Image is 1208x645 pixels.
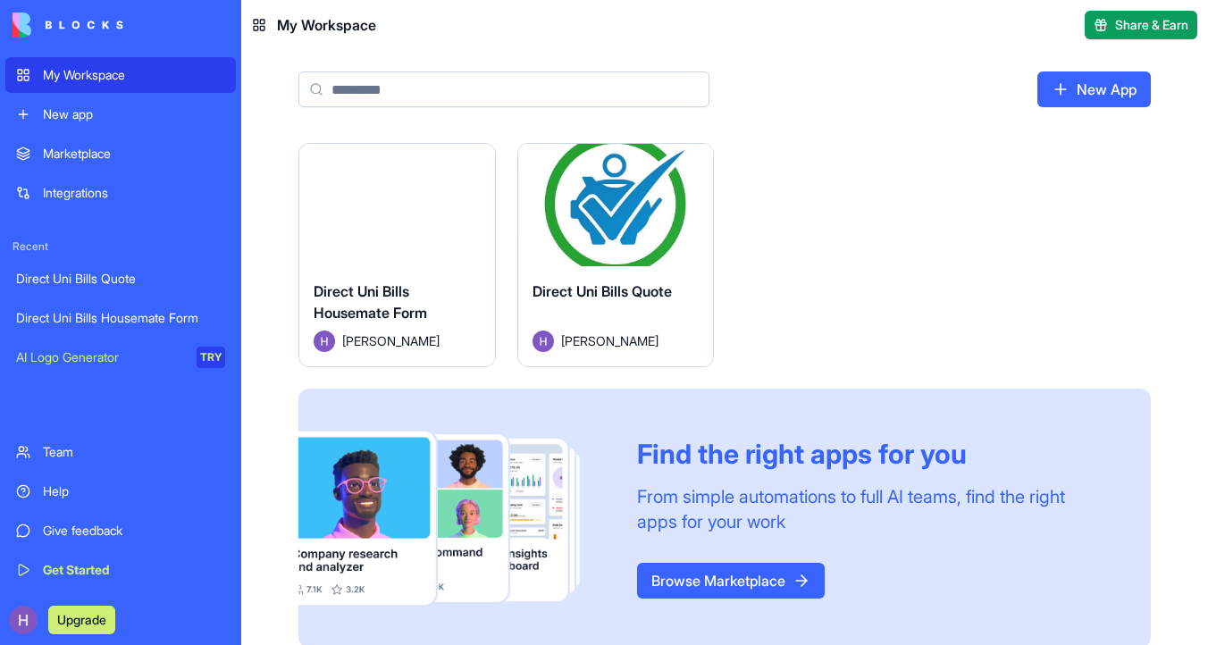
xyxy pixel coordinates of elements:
[1115,16,1188,34] span: Share & Earn
[5,473,236,509] a: Help
[16,309,225,327] div: Direct Uni Bills Housemate Form
[637,484,1108,534] div: From simple automations to full AI teams, find the right apps for your work
[43,66,225,84] div: My Workspace
[314,282,427,322] span: Direct Uni Bills Housemate Form
[43,145,225,163] div: Marketplace
[5,239,236,254] span: Recent
[561,331,659,350] span: [PERSON_NAME]
[637,563,825,599] a: Browse Marketplace
[5,136,236,172] a: Marketplace
[43,561,225,579] div: Get Started
[43,482,225,500] div: Help
[5,339,236,375] a: AI Logo GeneratorTRY
[314,331,335,352] img: Avatar
[533,331,554,352] img: Avatar
[5,300,236,336] a: Direct Uni Bills Housemate Form
[43,105,225,123] div: New app
[517,143,715,367] a: Direct Uni Bills QuoteAvatar[PERSON_NAME]
[5,261,236,297] a: Direct Uni Bills Quote
[533,282,672,300] span: Direct Uni Bills Quote
[43,522,225,540] div: Give feedback
[1037,71,1151,107] a: New App
[5,513,236,549] a: Give feedback
[16,348,184,366] div: AI Logo Generator
[5,434,236,470] a: Team
[48,606,115,634] button: Upgrade
[16,270,225,288] div: Direct Uni Bills Quote
[1085,11,1197,39] button: Share & Earn
[5,552,236,588] a: Get Started
[5,57,236,93] a: My Workspace
[48,610,115,628] a: Upgrade
[43,443,225,461] div: Team
[9,606,38,634] img: ACg8ocKWPS7NR9x9gQtPQIeor_d5VxETxT0FuEwPrYpzgAhOPQl2BNQ=s96-c
[277,14,376,36] span: My Workspace
[637,438,1108,470] div: Find the right apps for you
[43,184,225,202] div: Integrations
[5,96,236,132] a: New app
[13,13,123,38] img: logo
[342,331,440,350] span: [PERSON_NAME]
[5,175,236,211] a: Integrations
[298,143,496,367] a: Direct Uni Bills Housemate FormAvatar[PERSON_NAME]
[298,431,608,606] img: Frame_181_egmpey.png
[197,347,225,368] div: TRY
